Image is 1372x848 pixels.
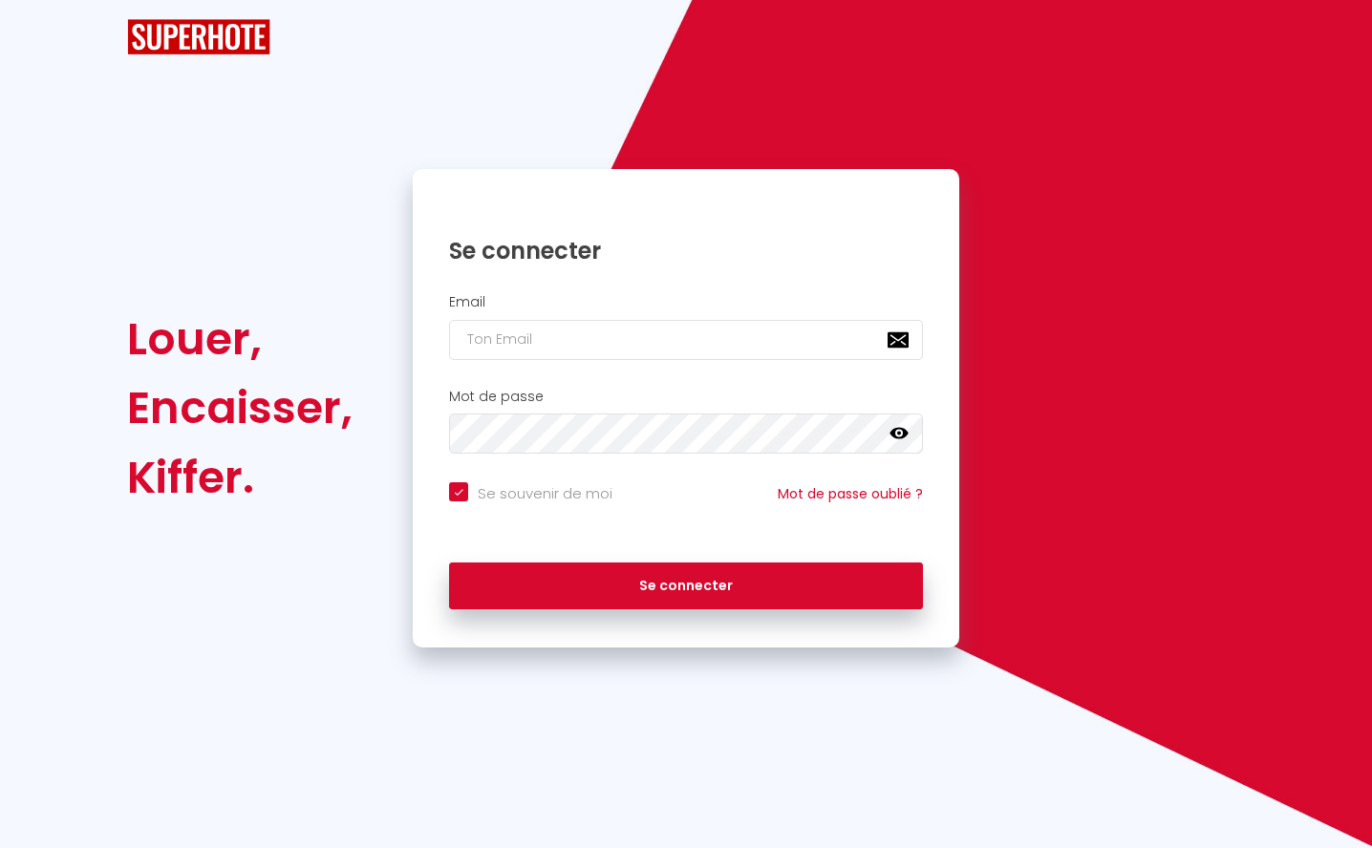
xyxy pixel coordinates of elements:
[449,294,923,310] h2: Email
[127,373,353,442] div: Encaisser,
[449,389,923,405] h2: Mot de passe
[449,562,923,610] button: Se connecter
[449,236,923,265] h1: Se connecter
[778,484,923,503] a: Mot de passe oublié ?
[127,305,353,373] div: Louer,
[127,19,270,54] img: SuperHote logo
[449,320,923,360] input: Ton Email
[15,8,73,65] button: Ouvrir le widget de chat LiveChat
[127,443,353,512] div: Kiffer.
